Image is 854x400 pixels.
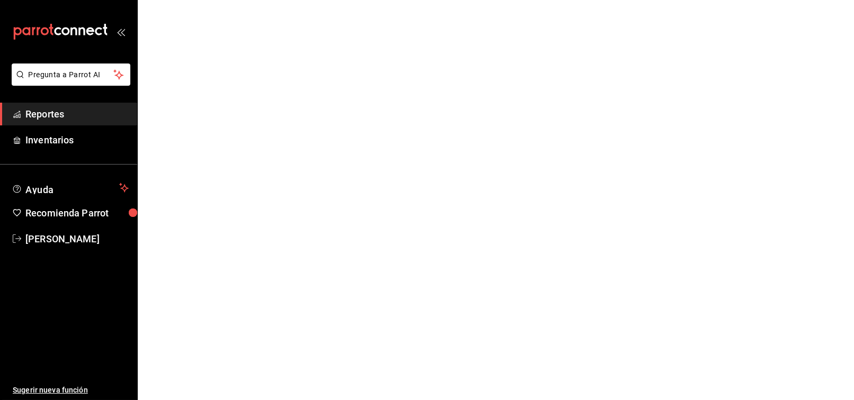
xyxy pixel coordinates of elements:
span: Reportes [25,107,129,121]
button: open_drawer_menu [117,28,125,36]
span: Recomienda Parrot [25,206,129,220]
a: Pregunta a Parrot AI [7,77,130,88]
span: Pregunta a Parrot AI [29,69,114,80]
button: Pregunta a Parrot AI [12,63,130,86]
span: Ayuda [25,181,115,194]
span: [PERSON_NAME] [25,232,129,246]
span: Inventarios [25,133,129,147]
span: Sugerir nueva función [13,385,129,396]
